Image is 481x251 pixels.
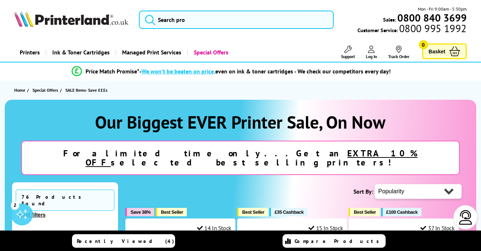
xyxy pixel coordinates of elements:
img: user-headset-light.svg [458,210,473,225]
span: Sales: [383,16,396,23]
button: £35 Cashback [269,208,307,216]
span: SALE Items- Save £££s [65,87,107,93]
a: Basket 0 [422,43,467,59]
li: modal_Promise [4,65,458,78]
img: Printerland Logo [14,11,128,27]
input: Search pro [139,11,334,29]
a: Compare Products [283,234,386,248]
span: Ink & Toner Cartridges [52,43,110,62]
span: Customer Service: [357,25,466,34]
span: We won’t be beaten on price, [141,68,215,75]
span: Compare Products [295,238,383,244]
button: Best Seller [349,208,380,216]
span: Support [341,54,355,59]
a: Printers [14,43,45,62]
a: Log In [366,46,377,59]
span: 0800 995 1992 [398,25,466,32]
button: Best Seller [156,208,187,216]
span: Best Seller [354,209,376,215]
a: Special Offers [33,86,60,94]
div: 15 In Stock [308,224,343,232]
div: - even on ink & toner cartridges - We check our competitors every day! [139,68,391,75]
a: 0800 840 3699 [396,14,467,21]
span: Sort By: [353,188,373,195]
span: Best Seller [242,209,265,215]
a: Home [14,86,27,94]
b: 0800 840 3699 [397,11,467,24]
span: Log In [366,54,377,59]
span: 0 [419,40,428,49]
span: £100 Cashback [386,209,418,215]
span: £35 Cashback [274,209,303,215]
button: £100 Cashback [381,208,421,216]
button: Best Seller [237,208,268,216]
span: Price Match Promise* [86,68,139,75]
span: Mon - Fri 9:00am - 5:30pm [418,5,467,12]
a: Ink & Toner Cartridges [45,43,115,62]
div: 14 In Stock [197,224,231,232]
span: Recently Viewed (4) [77,238,174,244]
div: 2 [11,201,19,209]
u: EXTRA 10% OFF [86,148,418,168]
span: 76 Products Found [16,190,114,211]
strong: For a limited time only...Get an selected best selling printers! [63,148,417,168]
span: Basket [429,46,446,56]
span: Special Offers [33,86,58,94]
div: 37 In Stock [420,224,454,232]
button: Save 38% [125,208,154,216]
span: Best Seller [161,209,183,215]
h1: Our Biggest EVER Printer Sale, On Now [12,111,469,133]
a: Recently Viewed (4) [72,234,175,248]
span: Save 38% [130,209,151,215]
a: Track Order [388,46,409,59]
a: Special Offers [187,43,234,62]
a: Managed Print Services [115,43,187,62]
a: Support [341,46,355,59]
a: Printerland Logo [14,11,129,28]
